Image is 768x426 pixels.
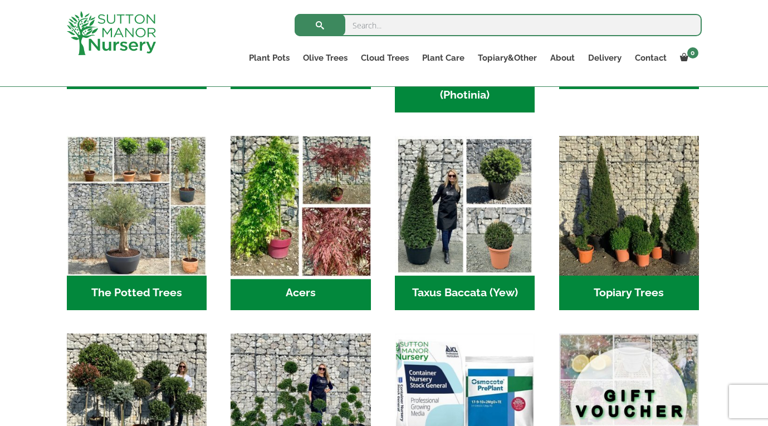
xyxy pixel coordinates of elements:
h2: The Potted Trees [67,276,207,310]
img: Home - new coll [67,136,207,276]
a: About [544,50,581,66]
img: logo [67,11,156,55]
a: Visit product category The Potted Trees [67,136,207,310]
a: Contact [628,50,673,66]
h2: Topiary Trees [559,276,699,310]
a: Visit product category Acers [231,136,370,310]
a: Plant Pots [242,50,296,66]
span: 0 [687,47,698,58]
h2: Acers [231,276,370,310]
a: Visit product category Topiary Trees [559,136,699,310]
a: Olive Trees [296,50,354,66]
a: Cloud Trees [354,50,415,66]
a: Topiary&Other [471,50,544,66]
img: Home - Untitled Project [395,136,535,276]
a: 0 [673,50,702,66]
img: Home - C8EC7518 C483 4BAA AA61 3CAAB1A4C7C4 1 201 a [559,136,699,276]
h2: Taxus Baccata (Yew) [395,276,535,310]
img: Home - Untitled Project 4 [227,133,374,280]
a: Plant Care [415,50,471,66]
input: Search... [295,14,702,36]
a: Visit product category Taxus Baccata (Yew) [395,136,535,310]
a: Delivery [581,50,628,66]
